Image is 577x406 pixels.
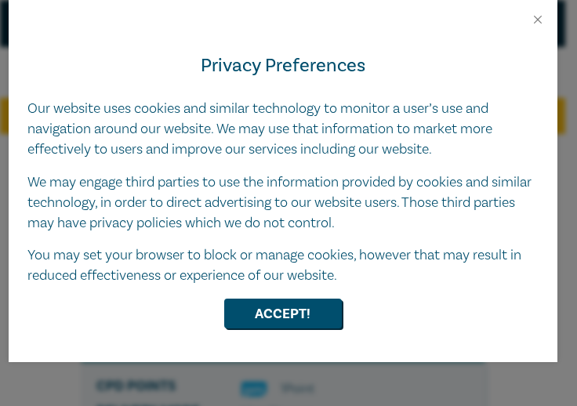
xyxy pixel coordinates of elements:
[27,99,539,160] p: Our website uses cookies and similar technology to monitor a user’s use and navigation around our...
[224,299,342,328] button: Accept!
[27,245,539,286] p: You may set your browser to block or manage cookies, however that may result in reduced effective...
[531,13,545,27] button: Close
[27,172,539,234] p: We may engage third parties to use the information provided by cookies and similar technology, in...
[27,52,539,80] h4: Privacy Preferences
